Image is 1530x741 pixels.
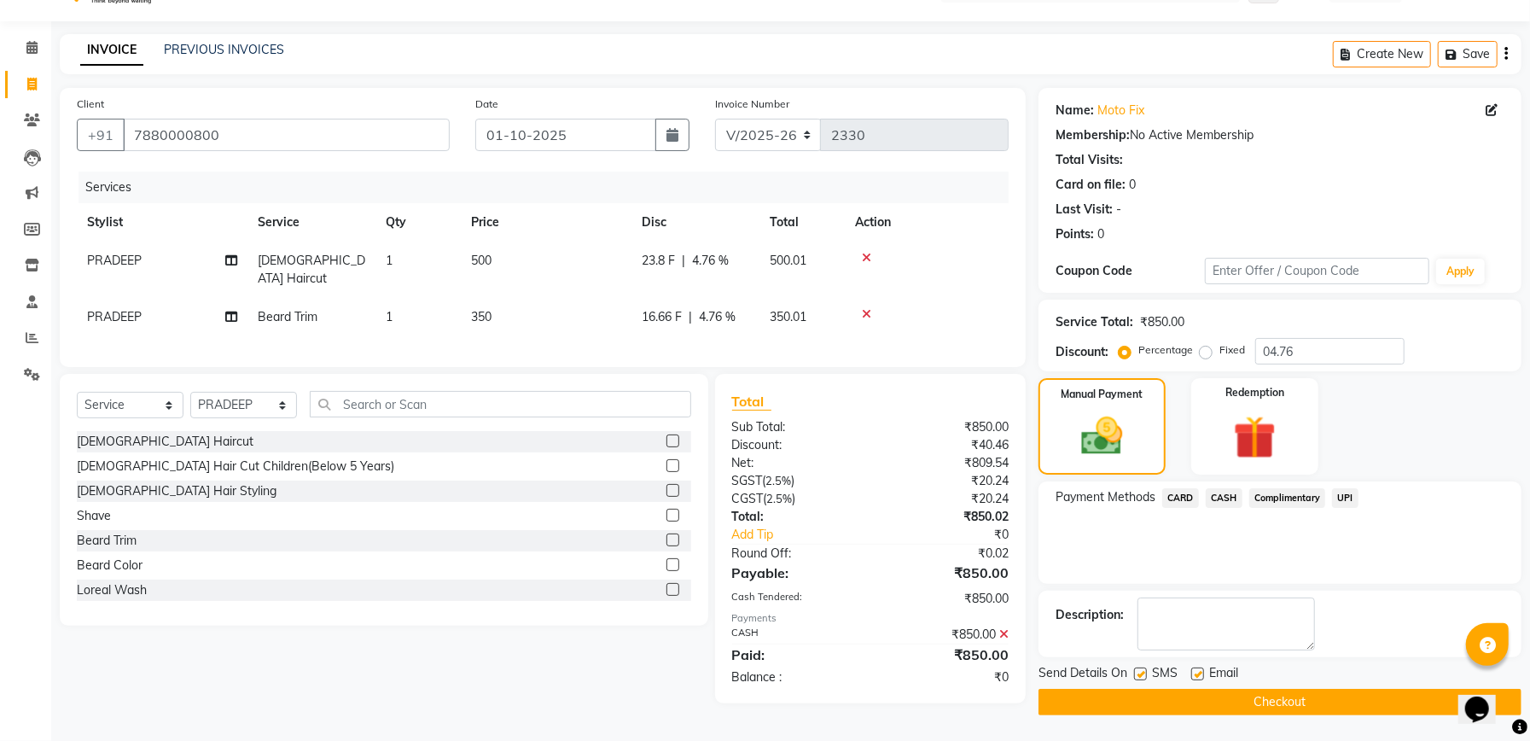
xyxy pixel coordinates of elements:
[1097,102,1144,120] a: Moto Fix
[870,454,1021,472] div: ₹809.54
[770,309,806,324] span: 350.01
[719,526,896,544] a: Add Tip
[1116,201,1121,219] div: -
[1206,488,1242,508] span: CASH
[77,96,104,112] label: Client
[1056,126,1130,144] div: Membership:
[1056,176,1126,194] div: Card on file:
[732,491,764,506] span: CGST
[1458,673,1513,724] iframe: chat widget
[766,474,792,487] span: 2.5%
[1332,488,1358,508] span: UPI
[719,545,870,563] div: Round Off:
[77,532,137,550] div: Beard Trim
[719,626,870,644] div: CASH
[1038,689,1521,715] button: Checkout
[77,119,125,151] button: +91
[719,472,870,490] div: ( )
[767,492,793,505] span: 2.5%
[1162,488,1199,508] span: CARD
[719,454,870,472] div: Net:
[164,42,284,57] a: PREVIOUS INVOICES
[1061,387,1143,402] label: Manual Payment
[1056,225,1094,243] div: Points:
[79,172,1021,203] div: Services
[1438,41,1498,67] button: Save
[870,545,1021,563] div: ₹0.02
[870,436,1021,454] div: ₹40.46
[461,203,631,242] th: Price
[1056,343,1108,361] div: Discount:
[870,563,1021,583] div: ₹850.00
[77,581,147,599] div: Loreal Wash
[471,253,492,268] span: 500
[719,590,870,608] div: Cash Tendered:
[386,253,393,268] span: 1
[123,119,450,151] input: Search by Name/Mobile/Email/Code
[1220,411,1290,464] img: _gift.svg
[386,309,393,324] span: 1
[1056,126,1504,144] div: No Active Membership
[759,203,845,242] th: Total
[631,203,759,242] th: Disc
[642,252,675,270] span: 23.8 F
[471,309,492,324] span: 350
[1056,102,1094,120] div: Name:
[1436,259,1485,284] button: Apply
[719,645,870,665] div: Paid:
[870,490,1021,508] div: ₹20.24
[375,203,461,242] th: Qty
[870,508,1021,526] div: ₹850.02
[1056,488,1155,506] span: Payment Methods
[87,253,142,268] span: PRADEEP
[845,203,1009,242] th: Action
[247,203,375,242] th: Service
[1333,41,1431,67] button: Create New
[719,436,870,454] div: Discount:
[719,668,870,686] div: Balance :
[689,308,692,326] span: |
[1056,313,1133,331] div: Service Total:
[870,472,1021,490] div: ₹20.24
[870,590,1021,608] div: ₹850.00
[1056,606,1124,624] div: Description:
[770,253,806,268] span: 500.01
[642,308,682,326] span: 16.66 F
[732,611,1009,626] div: Payments
[719,508,870,526] div: Total:
[1056,201,1113,219] div: Last Visit:
[732,473,763,488] span: SGST
[1205,258,1429,284] input: Enter Offer / Coupon Code
[1129,176,1136,194] div: 0
[870,418,1021,436] div: ₹850.00
[870,645,1021,665] div: ₹850.00
[870,626,1021,644] div: ₹850.00
[80,35,143,66] a: INVOICE
[77,203,247,242] th: Stylist
[870,668,1021,686] div: ₹0
[475,96,498,112] label: Date
[1056,151,1123,169] div: Total Visits:
[258,253,365,286] span: [DEMOGRAPHIC_DATA] Haircut
[1152,664,1178,686] span: SMS
[77,482,276,500] div: [DEMOGRAPHIC_DATA] Hair Styling
[87,309,142,324] span: PRADEEP
[1140,313,1184,331] div: ₹850.00
[1225,385,1284,400] label: Redemption
[719,490,870,508] div: ( )
[258,309,317,324] span: Beard Trim
[1219,342,1245,358] label: Fixed
[77,507,111,525] div: Shave
[1209,664,1238,686] span: Email
[715,96,789,112] label: Invoice Number
[719,418,870,436] div: Sub Total:
[699,308,736,326] span: 4.76 %
[77,433,253,451] div: [DEMOGRAPHIC_DATA] Haircut
[1138,342,1193,358] label: Percentage
[310,391,691,417] input: Search or Scan
[719,563,870,583] div: Payable:
[692,252,729,270] span: 4.76 %
[1056,262,1205,280] div: Coupon Code
[682,252,685,270] span: |
[895,526,1021,544] div: ₹0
